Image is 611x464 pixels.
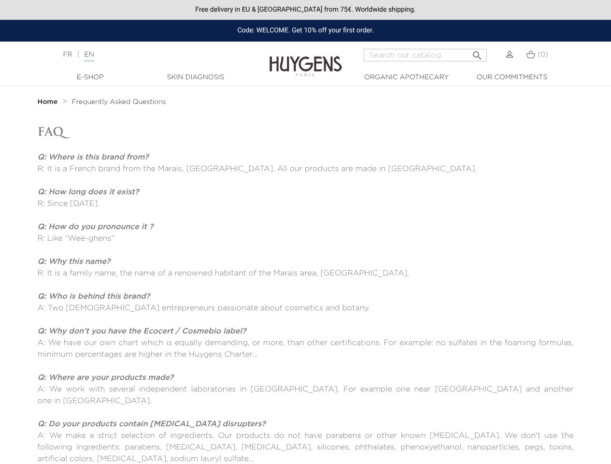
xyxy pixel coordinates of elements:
[38,268,574,279] p: R: It is a family name, the name of a renowned habitant of the Marais area, [GEOGRAPHIC_DATA].
[38,198,574,210] p: R: Since [DATE].
[38,258,111,266] strong: Q: Why this name?
[72,98,166,106] a: Frequently Asked Questions
[84,51,94,61] a: EN
[364,49,487,61] input: Search
[538,51,548,58] span: (0)
[38,223,154,231] strong: Q: How do you pronounce it ?
[38,188,139,196] strong: Q: How long does it exist?
[72,99,166,105] span: Frequently Asked Questions
[38,233,574,245] p: R: Like “Wee-ghens”
[38,125,64,139] span: FAQ
[38,328,246,335] strong: Q: Why don’t you have the Ecocert / Cosmebio label?
[38,99,58,105] strong: Home
[147,72,244,83] a: Skin Diagnosis
[38,384,574,407] p: A: We work with several independent laboratories in [GEOGRAPHIC_DATA]. For example one near [GEOG...
[471,47,483,58] i: 
[38,420,266,428] strong: Q: Do your products contain [MEDICAL_DATA] disrupters?
[38,303,574,314] p: A: Two [DEMOGRAPHIC_DATA] entrepreneurs passionate about cosmetics and botany.
[469,46,486,59] button: 
[58,49,247,60] div: |
[38,374,174,382] strong: Q: Where are your products made?
[38,98,60,106] a: Home
[38,163,574,175] p: R: It is a French brand from the Marais, [GEOGRAPHIC_DATA]. All our products are made in [GEOGRAP...
[464,72,560,83] a: Our commitments
[63,51,72,58] a: FR
[358,72,455,83] a: Organic Apothecary
[270,41,342,78] img: Huygens
[38,337,574,361] p: A: We have our own chart which is equally demanding, or more, than other certifications. For exam...
[38,293,150,301] strong: Q: Who is behind this brand?
[42,72,139,83] a: E-Shop
[38,154,149,161] em: Q: Where is this brand from?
